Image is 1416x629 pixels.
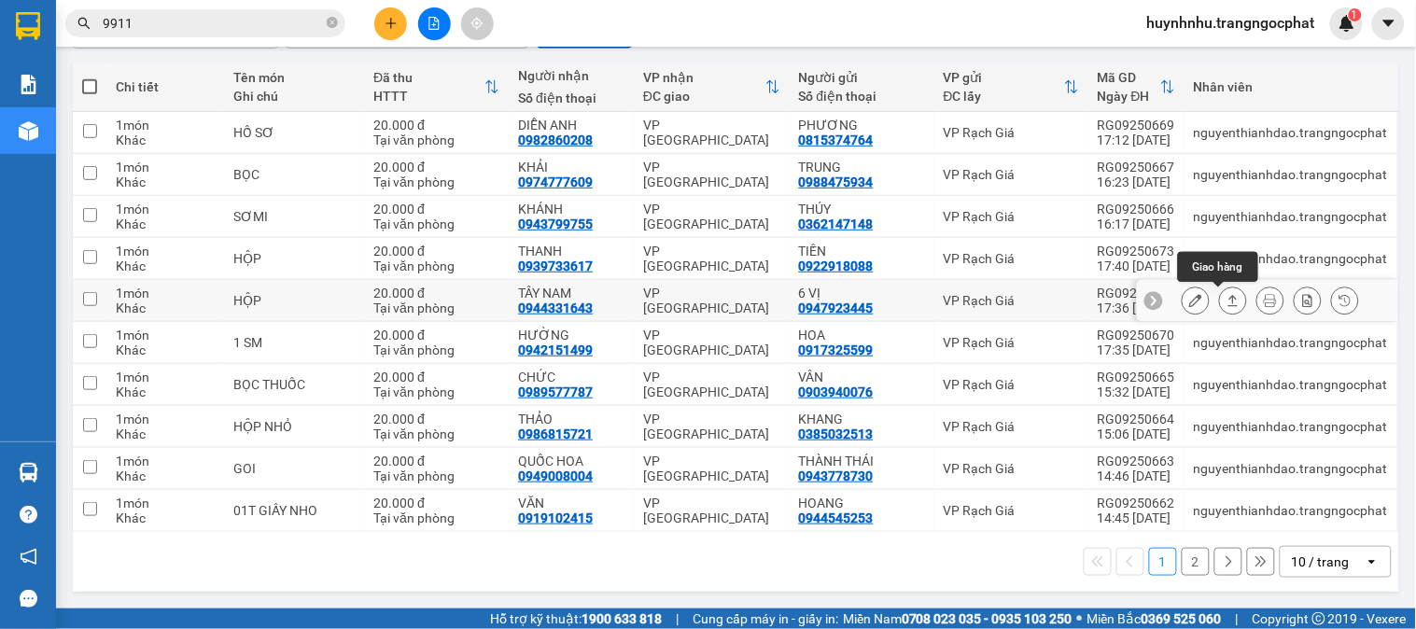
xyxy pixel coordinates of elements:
[116,286,215,301] div: 1 món
[799,426,874,441] div: 0385032513
[643,370,780,399] div: VP [GEOGRAPHIC_DATA]
[799,160,925,175] div: TRUNG
[233,377,355,392] div: BỌC THUỐC
[373,160,499,175] div: 20.000 đ
[116,412,215,426] div: 1 món
[373,244,499,259] div: 20.000 đ
[116,384,215,399] div: Khác
[634,63,790,112] th: Toggle SortBy
[1372,7,1405,40] button: caret-down
[116,259,215,273] div: Khác
[373,259,499,273] div: Tại văn phòng
[799,70,925,85] div: Người gửi
[643,160,780,189] div: VP [GEOGRAPHIC_DATA]
[116,118,215,133] div: 1 món
[1365,554,1380,569] svg: open
[116,496,215,510] div: 1 món
[799,328,925,342] div: HOA
[385,17,398,30] span: plus
[799,175,874,189] div: 0988475934
[518,175,593,189] div: 0974777609
[1132,11,1330,35] span: huynhnhu.trangngocphat
[934,63,1088,112] th: Toggle SortBy
[518,454,624,468] div: QUỐC HOA
[518,160,624,175] div: KHẢI
[490,608,662,629] span: Hỗ trợ kỹ thuật:
[799,89,925,104] div: Số điện thoại
[374,7,407,40] button: plus
[944,167,1079,182] div: VP Rạch Giá
[1098,496,1175,510] div: RG09250662
[116,370,215,384] div: 1 món
[1077,615,1083,622] span: ⚪️
[373,412,499,426] div: 20.000 đ
[799,244,925,259] div: TIẾN
[116,468,215,483] div: Khác
[799,384,874,399] div: 0903940076
[1292,552,1350,571] div: 10 / trang
[1098,454,1175,468] div: RG09250663
[643,118,780,147] div: VP [GEOGRAPHIC_DATA]
[233,89,355,104] div: Ghi chú
[116,244,215,259] div: 1 món
[327,15,338,33] span: close-circle
[1194,167,1388,182] div: nguyenthianhdao.trangngocphat
[944,335,1079,350] div: VP Rạch Giá
[373,133,499,147] div: Tại văn phòng
[1098,160,1175,175] div: RG09250667
[20,506,37,524] span: question-circle
[1142,611,1222,626] strong: 0369 525 060
[799,202,925,217] div: THÚY
[643,70,765,85] div: VP nhận
[944,70,1064,85] div: VP gửi
[643,412,780,441] div: VP [GEOGRAPHIC_DATA]
[233,251,355,266] div: HỘP
[1087,608,1222,629] span: Miền Bắc
[944,419,1079,434] div: VP Rạch Giá
[799,301,874,315] div: 0947923445
[799,496,925,510] div: HOANG
[1098,328,1175,342] div: RG09250670
[944,377,1079,392] div: VP Rạch Giá
[373,217,499,231] div: Tại văn phòng
[373,118,499,133] div: 20.000 đ
[1098,118,1175,133] div: RG09250669
[1098,89,1160,104] div: Ngày ĐH
[944,209,1079,224] div: VP Rạch Giá
[944,125,1079,140] div: VP Rạch Giá
[944,89,1064,104] div: ĐC lấy
[1149,548,1177,576] button: 1
[116,217,215,231] div: Khác
[1194,251,1388,266] div: nguyenthianhdao.trangngocphat
[103,13,323,34] input: Tìm tên, số ĐT hoặc mã đơn
[1098,217,1175,231] div: 16:17 [DATE]
[518,496,624,510] div: VĂN
[373,342,499,357] div: Tại văn phòng
[418,7,451,40] button: file-add
[1194,461,1388,476] div: nguyenthianhdao.trangngocphat
[799,217,874,231] div: 0362147148
[1352,8,1358,21] span: 1
[1098,175,1175,189] div: 16:23 [DATE]
[364,63,509,112] th: Toggle SortBy
[518,286,624,301] div: TÂY NAM
[643,89,765,104] div: ĐC giao
[518,68,624,83] div: Người nhận
[373,328,499,342] div: 20.000 đ
[1194,503,1388,518] div: nguyenthianhdao.trangngocphat
[518,91,624,105] div: Số điện thoại
[1194,79,1388,94] div: Nhân viên
[643,454,780,483] div: VP [GEOGRAPHIC_DATA]
[1098,259,1175,273] div: 17:40 [DATE]
[1098,202,1175,217] div: RG09250666
[1098,244,1175,259] div: RG09250673
[799,468,874,483] div: 0943778730
[643,328,780,357] div: VP [GEOGRAPHIC_DATA]
[799,510,874,525] div: 0944545253
[1194,419,1388,434] div: nguyenthianhdao.trangngocphat
[20,590,37,608] span: message
[116,202,215,217] div: 1 món
[116,510,215,525] div: Khác
[233,167,355,182] div: BỌC
[1098,133,1175,147] div: 17:12 [DATE]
